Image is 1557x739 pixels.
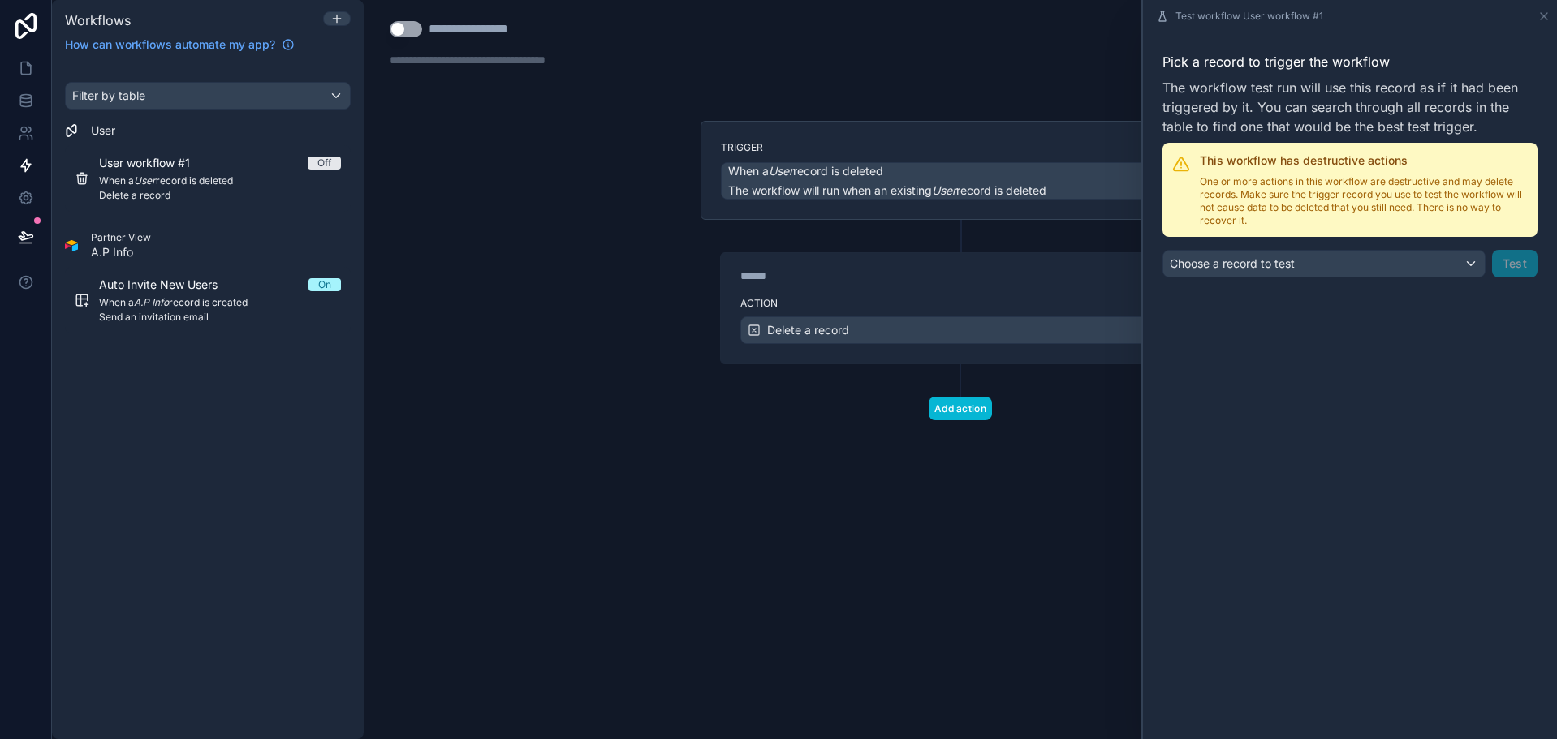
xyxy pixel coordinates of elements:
[1162,52,1538,71] span: Pick a record to trigger the workflow
[1170,256,1295,270] span: Choose a record to test
[728,183,1046,197] span: The workflow will run when an existing record is deleted
[721,162,1200,200] button: When aUserrecord is deletedThe workflow will run when an existingUserrecord is deleted
[740,316,1180,344] button: Delete a record
[1162,250,1486,277] button: Choose a record to test
[929,397,992,420] button: Add action
[932,183,956,197] em: User
[1200,153,1528,169] h2: This workflow has destructive actions
[1162,78,1538,136] span: The workflow test run will use this record as if it had been triggered by it. You can search thro...
[769,164,793,178] em: User
[1200,175,1528,227] p: One or more actions in this workflow are destructive and may delete records. Make sure the trigge...
[728,163,883,179] span: When a record is deleted
[740,297,1180,310] label: Action
[767,322,849,338] span: Delete a record
[1175,10,1323,23] span: Test workflow User workflow #1
[58,37,301,53] a: How can workflows automate my app?
[65,12,131,28] span: Workflows
[65,37,275,53] span: How can workflows automate my app?
[721,141,1200,154] label: Trigger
